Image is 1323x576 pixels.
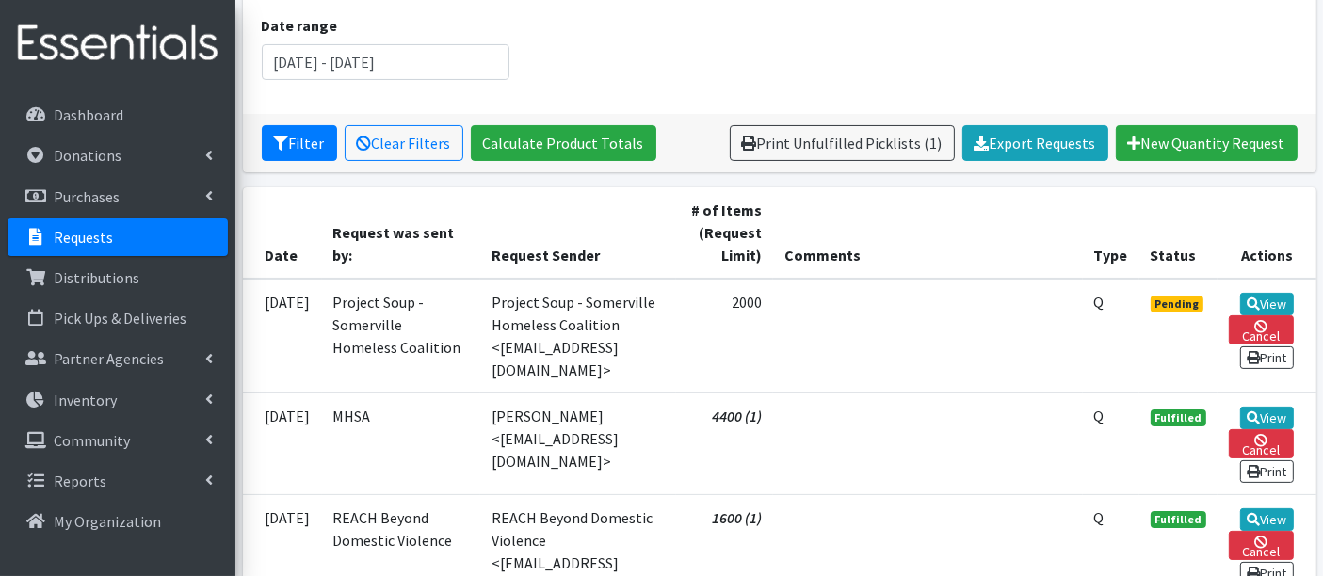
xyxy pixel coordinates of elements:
abbr: Quantity [1094,407,1105,425]
p: Requests [54,228,113,247]
td: MHSA [322,392,481,494]
a: Cancel [1229,429,1293,458]
button: Filter [262,125,337,161]
td: Project Soup - Somerville Homeless Coalition <[EMAIL_ADDRESS][DOMAIN_NAME]> [480,279,676,393]
a: Distributions [8,259,228,296]
p: Purchases [54,187,120,206]
p: Distributions [54,268,139,287]
td: [DATE] [243,392,322,494]
p: Community [54,431,130,450]
img: HumanEssentials [8,12,228,75]
a: My Organization [8,503,228,540]
span: Fulfilled [1151,409,1207,426]
a: Partner Agencies [8,340,228,377]
th: # of Items (Request Limit) [676,187,773,279]
abbr: Quantity [1094,293,1105,312]
input: January 1, 2011 - December 31, 2011 [262,44,510,80]
a: New Quantity Request [1116,125,1298,161]
td: Project Soup - Somerville Homeless Coalition [322,279,481,393]
a: Export Requests [962,125,1108,161]
abbr: Quantity [1094,508,1105,527]
a: Dashboard [8,96,228,134]
a: Community [8,422,228,459]
td: [DATE] [243,279,322,393]
a: View [1240,407,1294,429]
a: View [1240,508,1294,531]
p: Donations [54,146,121,165]
p: My Organization [54,512,161,531]
a: Print Unfulfilled Picklists (1) [730,125,955,161]
th: Request was sent by: [322,187,481,279]
a: Donations [8,136,228,174]
p: Inventory [54,391,117,409]
a: Inventory [8,381,228,419]
p: Dashboard [54,105,123,124]
p: Reports [54,472,106,490]
a: Clear Filters [345,125,463,161]
td: 4400 (1) [676,392,773,494]
label: Date range [262,14,338,37]
p: Partner Agencies [54,349,164,368]
th: Type [1083,187,1139,279]
a: Purchases [8,178,228,216]
span: Pending [1151,296,1204,312]
th: Status [1139,187,1218,279]
th: Actions [1218,187,1315,279]
a: Requests [8,218,228,256]
a: Cancel [1229,315,1293,344]
p: Pick Ups & Deliveries [54,309,186,328]
a: Cancel [1229,531,1293,560]
td: [PERSON_NAME] <[EMAIL_ADDRESS][DOMAIN_NAME]> [480,392,676,494]
a: Calculate Product Totals [471,125,656,161]
a: Pick Ups & Deliveries [8,299,228,337]
th: Request Sender [480,187,676,279]
th: Comments [773,187,1083,279]
a: View [1240,293,1294,315]
a: Reports [8,462,228,500]
td: 2000 [676,279,773,393]
a: Print [1240,460,1294,483]
th: Date [243,187,322,279]
a: Print [1240,346,1294,369]
span: Fulfilled [1151,511,1207,528]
